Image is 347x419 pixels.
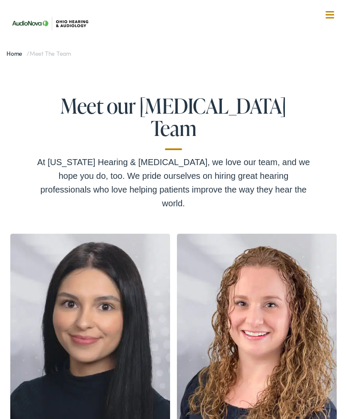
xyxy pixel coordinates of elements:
a: What We Offer [13,34,340,61]
span: / [6,49,71,57]
div: At [US_STATE] Hearing & [MEDICAL_DATA], we love our team, and we hope you do, too. We pride ourse... [36,155,311,210]
span: Meet the Team [30,49,71,57]
a: Home [6,49,27,57]
h1: Meet our [MEDICAL_DATA] Team [36,94,311,151]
